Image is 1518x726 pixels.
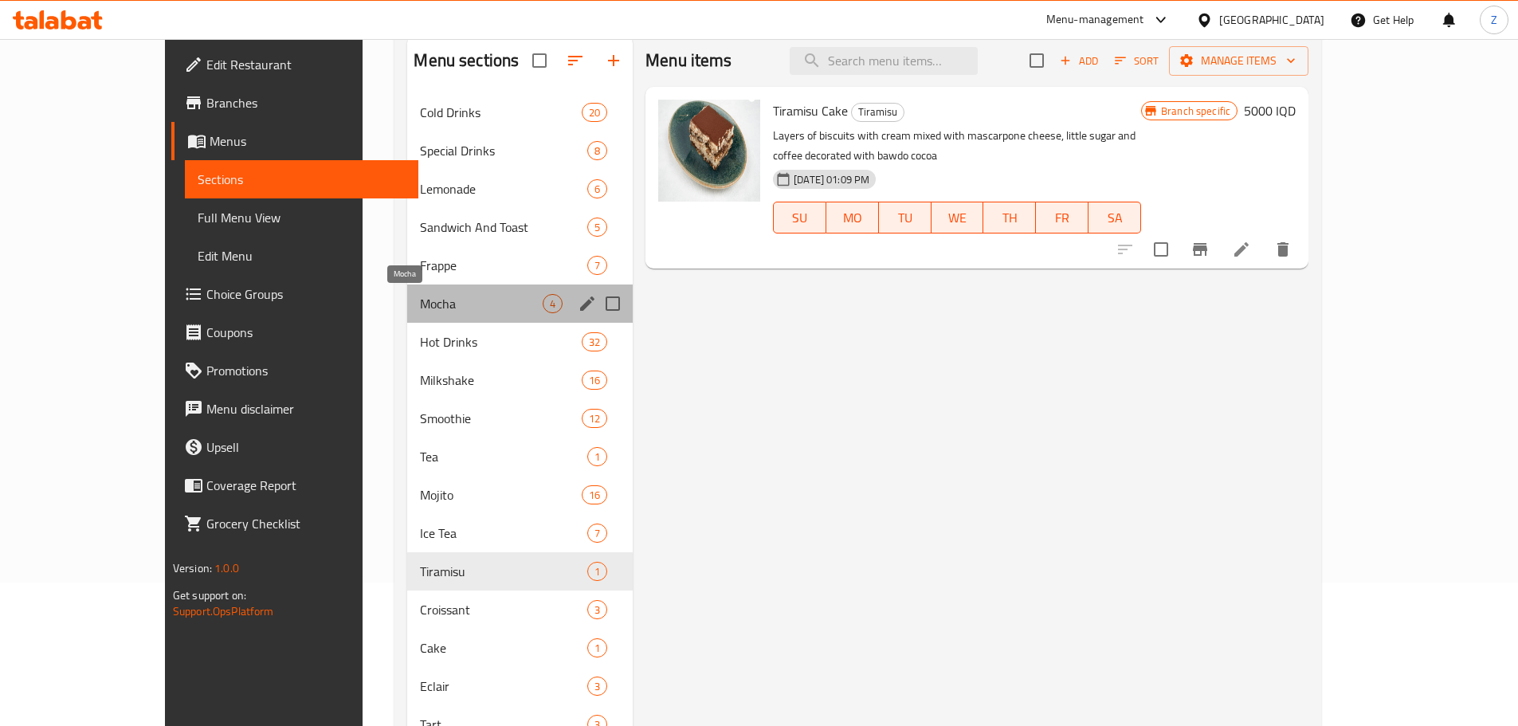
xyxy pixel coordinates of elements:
div: Special Drinks8 [407,131,633,170]
button: Branch-specific-item [1181,230,1219,269]
span: Sections [198,170,406,189]
div: Milkshake16 [407,361,633,399]
div: Mocha4edit [407,285,633,323]
span: 5 [588,220,606,235]
a: Edit Restaurant [171,45,418,84]
a: Upsell [171,428,418,466]
div: items [543,294,563,313]
span: TU [885,206,925,230]
div: Cake1 [407,629,633,667]
span: Ice Tea [420,524,587,543]
a: Choice Groups [171,275,418,313]
span: Select all sections [523,44,556,77]
span: 20 [582,105,606,120]
span: 3 [588,602,606,618]
span: Choice Groups [206,285,406,304]
span: Milkshake [420,371,581,390]
span: MO [833,206,873,230]
div: Cold Drinks [420,103,581,122]
span: Smoothie [420,409,581,428]
span: Menus [210,131,406,151]
span: Grocery Checklist [206,514,406,533]
div: items [582,485,607,504]
span: 3 [588,679,606,694]
span: Add item [1053,49,1104,73]
span: Frappe [420,256,587,275]
span: FR [1042,206,1082,230]
a: Coverage Report [171,466,418,504]
button: delete [1264,230,1302,269]
div: Ice Tea7 [407,514,633,552]
span: Special Drinks [420,141,587,160]
span: 4 [543,296,562,312]
div: Lemonade6 [407,170,633,208]
img: Tiramisu Cake [658,100,760,202]
div: Tiramisu1 [407,552,633,591]
div: Sandwich And Toast5 [407,208,633,246]
div: items [587,677,607,696]
span: Sort [1115,52,1159,70]
a: Menus [171,122,418,160]
div: items [582,103,607,122]
button: TU [879,202,932,233]
span: 32 [582,335,606,350]
span: Coupons [206,323,406,342]
a: Menu disclaimer [171,390,418,428]
span: Branches [206,93,406,112]
div: Mojito16 [407,476,633,514]
a: Support.OpsPlatform [173,601,274,622]
span: 12 [582,411,606,426]
button: FR [1036,202,1088,233]
span: SU [780,206,820,230]
span: [DATE] 01:09 PM [787,172,876,187]
div: Eclair3 [407,667,633,705]
div: items [587,141,607,160]
span: Sort items [1104,49,1169,73]
span: Eclair [420,677,587,696]
div: items [587,179,607,198]
span: 1 [588,641,606,656]
a: Branches [171,84,418,122]
div: items [587,524,607,543]
div: Smoothie12 [407,399,633,438]
div: items [587,218,607,237]
span: Get support on: [173,585,246,606]
span: 7 [588,526,606,541]
span: Tea [420,447,587,466]
span: Mojito [420,485,581,504]
div: Cake [420,638,587,657]
span: 16 [582,488,606,503]
span: Edit Restaurant [206,55,406,74]
span: Z [1491,11,1497,29]
div: Cold Drinks20 [407,93,633,131]
span: Select section [1020,44,1053,77]
span: 8 [588,143,606,159]
span: 1 [588,449,606,465]
span: 7 [588,258,606,273]
span: Select to update [1144,233,1178,266]
button: Sort [1111,49,1163,73]
span: Tiramisu [420,562,587,581]
div: items [582,409,607,428]
span: 1 [588,564,606,579]
span: Lemonade [420,179,587,198]
button: SU [773,202,826,233]
span: Tiramisu [852,103,904,121]
span: Add [1057,52,1100,70]
div: Frappe7 [407,246,633,285]
span: 16 [582,373,606,388]
a: Edit Menu [185,237,418,275]
div: Tea1 [407,438,633,476]
button: MO [826,202,879,233]
span: Menu disclaimer [206,399,406,418]
span: Edit Menu [198,246,406,265]
div: [GEOGRAPHIC_DATA] [1219,11,1324,29]
div: items [582,332,607,351]
a: Edit menu item [1232,240,1251,259]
